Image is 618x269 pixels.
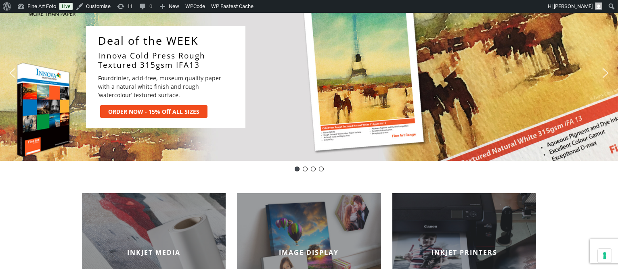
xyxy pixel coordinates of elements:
h2: IMAGE DISPLAY [237,248,381,257]
a: Deal of the WEEK [98,34,237,47]
img: next arrow [599,67,612,79]
div: ORDER NOW - 15% Off ALL SIZES [108,107,199,116]
div: Deal of the WEEKInnova Cold Press Rough Textured 315gsm IFA13Fourdrinier, acid-free, museum quali... [86,26,245,128]
h2: INKJET MEDIA [82,248,226,257]
div: Innova-general [311,167,316,171]
div: pinch book [319,167,324,171]
button: Your consent preferences for tracking technologies [598,249,612,263]
span: [PERSON_NAME] [554,3,593,9]
p: Fourdrinier, acid-free, museum quality paper with a natural white finish and rough ‘watercolour’ ... [98,74,231,99]
div: Innova Editions IFA11 [303,167,308,171]
img: previous arrow [6,67,19,79]
a: Live [59,3,73,10]
h2: INKJET PRINTERS [392,248,536,257]
a: Innova Cold Press Rough Textured 315gsm IFA13 [98,51,237,70]
div: DOTWeek- IFA13 ALL SIZES [295,167,300,171]
a: ORDER NOW - 15% Off ALL SIZES [100,105,207,118]
div: Choose slide to display. [293,165,325,173]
